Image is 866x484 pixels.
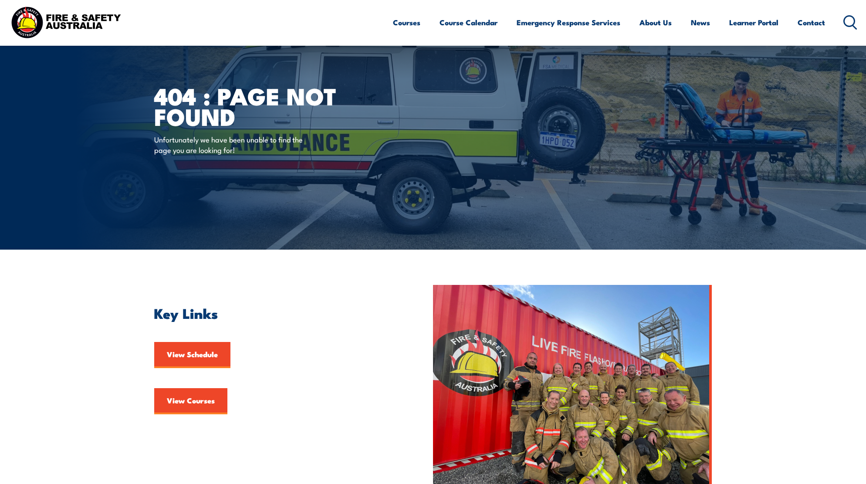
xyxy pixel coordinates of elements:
[154,85,369,126] h1: 404 : Page Not Found
[393,11,420,34] a: Courses
[798,11,825,34] a: Contact
[154,342,230,368] a: View Schedule
[517,11,620,34] a: Emergency Response Services
[639,11,672,34] a: About Us
[729,11,778,34] a: Learner Portal
[154,307,393,319] h2: Key Links
[154,388,227,414] a: View Courses
[691,11,710,34] a: News
[440,11,497,34] a: Course Calendar
[154,134,313,155] p: Unfortunately we have been unable to find the page you are looking for!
